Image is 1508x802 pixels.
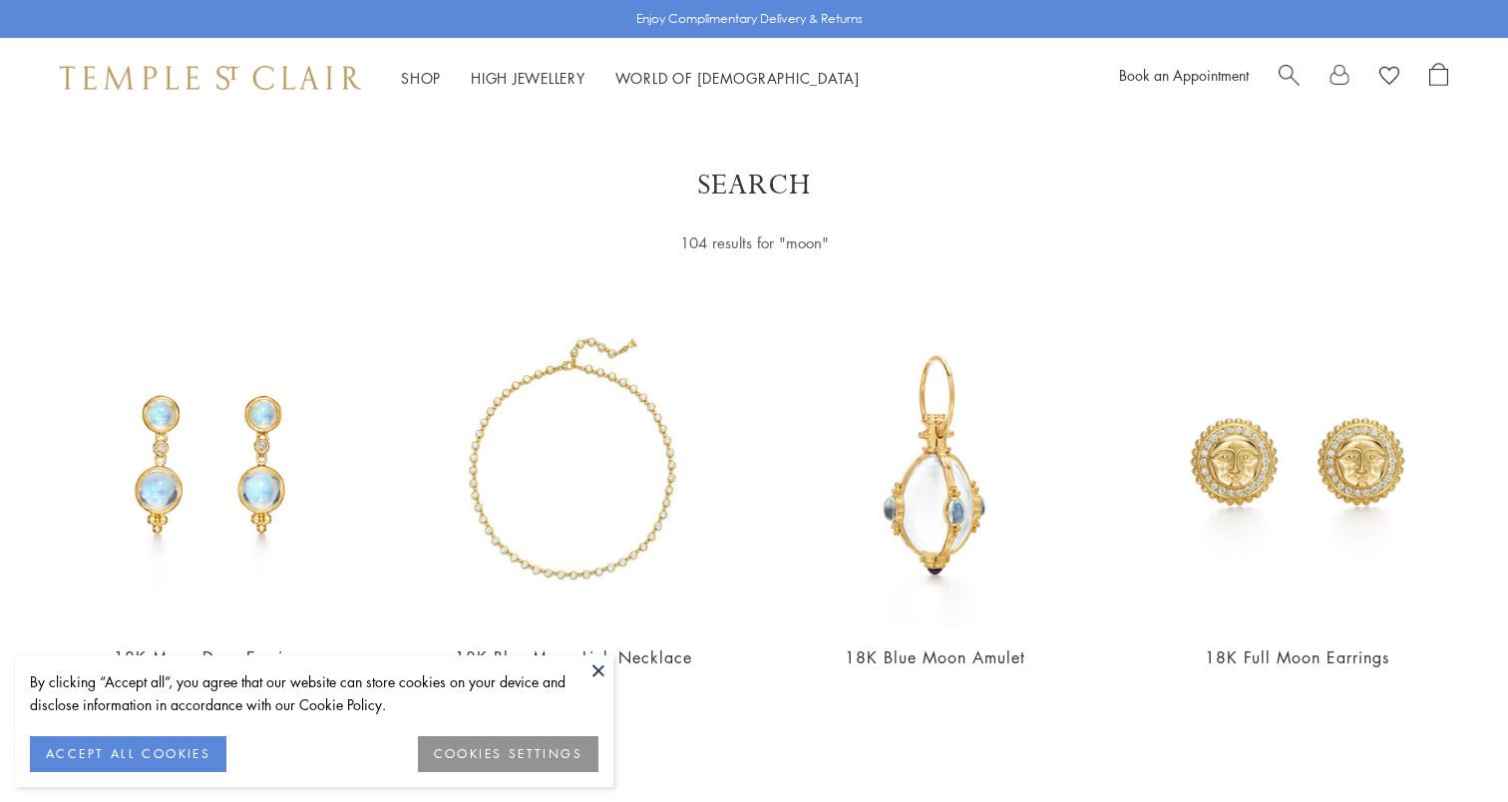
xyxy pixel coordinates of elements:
button: COOKIES SETTINGS [418,736,598,772]
nav: Main navigation [401,66,860,91]
img: 18K Moon Drop Earrings [50,304,372,626]
a: 18K Full Moon Earrings [1205,646,1389,668]
a: Open Shopping Bag [1429,63,1448,93]
div: 104 results for "moon" [490,230,1018,255]
h1: Search [80,168,1428,203]
img: 18K Blue Moon Link Necklace [412,304,734,626]
img: https://cdn.shopify.com/s/files/1/0002/7446/4780/files/E71881-FULLMOON_MAIN_ongrey.jpg?v=1755028990 [1136,304,1458,626]
img: Temple St. Clair [60,66,361,90]
p: Enjoy Complimentary Delivery & Returns [636,9,863,29]
a: View Wishlist [1379,63,1399,93]
iframe: Gorgias live chat messenger [1408,708,1488,782]
a: 18K Moon Drop Earrings [114,646,309,668]
a: 18K Blue Moon Link Necklace [455,646,692,668]
a: 18K Blue Moon Amulet [845,646,1025,668]
a: World of [DEMOGRAPHIC_DATA]World of [DEMOGRAPHIC_DATA] [615,68,860,88]
a: High JewelleryHigh Jewellery [471,68,585,88]
button: ACCEPT ALL COOKIES [30,736,226,772]
a: ShopShop [401,68,441,88]
a: Search [1279,63,1300,93]
a: Book an Appointment [1119,65,1249,85]
img: P54801-E18BM [774,304,1096,626]
div: By clicking “Accept all”, you agree that our website can store cookies on your device and disclos... [30,670,598,716]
